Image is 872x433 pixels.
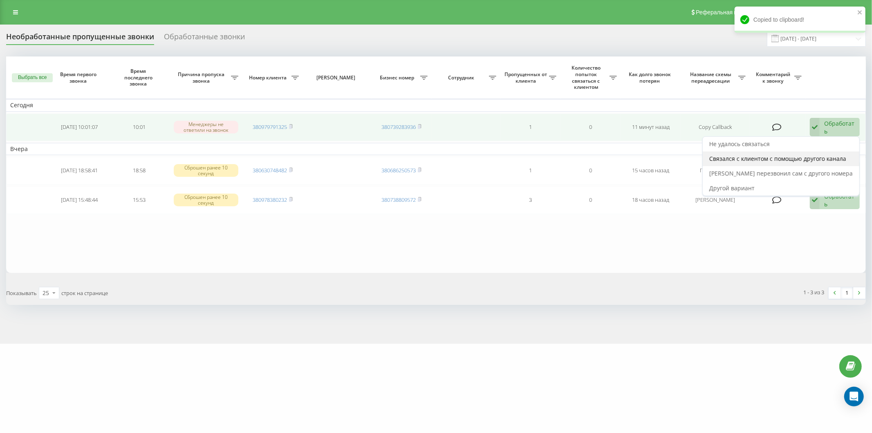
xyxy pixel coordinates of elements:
[709,140,770,148] span: Не удалось связаться
[6,32,154,45] div: Необработанные пропущенные звонки
[6,143,866,155] td: Вчера
[109,157,169,185] td: 18:58
[253,196,287,203] a: 380978380232
[621,186,681,214] td: 18 часов назад
[709,169,853,177] span: [PERSON_NAME] перезвонил сам с другого номера
[61,289,108,297] span: строк на странице
[500,157,560,185] td: 1
[49,113,109,141] td: [DATE] 10:01:07
[621,113,681,141] td: 11 минут назад
[824,192,855,208] div: Обработать
[109,186,169,214] td: 15:53
[857,9,863,17] button: close
[500,186,560,214] td: 3
[376,74,420,81] span: Бизнес номер
[824,120,855,135] div: Обработать
[49,186,109,214] td: [DATE] 15:48:44
[565,65,609,90] span: Количество попыток связаться с клиентом
[709,184,755,192] span: Другой вариант
[681,186,750,214] td: [PERSON_NAME]
[685,71,738,84] span: Название схемы переадресации
[253,167,287,174] a: 380630748482
[844,387,864,406] div: Open Intercom Messenger
[841,287,853,299] a: 1
[560,157,621,185] td: 0
[681,113,750,141] td: Copy Callback
[560,186,621,214] td: 0
[754,71,794,84] span: Комментарий к звонку
[174,121,238,133] div: Менеджеры не ответили на звонок
[109,113,169,141] td: 10:01
[6,289,37,297] span: Показывать
[804,288,825,296] div: 1 - 3 из 3
[696,9,763,16] span: Реферальная программа
[504,71,549,84] span: Пропущенных от клиента
[164,32,245,45] div: Обработанные звонки
[500,113,560,141] td: 1
[43,289,49,297] div: 25
[174,164,238,176] div: Сброшен ранее 10 секунд
[381,196,416,203] a: 380738809572
[436,74,489,81] span: Сотрудник
[174,194,238,206] div: Сброшен ранее 10 секунд
[49,157,109,185] td: [DATE] 18:58:41
[381,167,416,174] a: 380686250573
[681,157,750,185] td: Гаряча лінія
[116,68,163,87] span: Время последнего звонка
[628,71,674,84] span: Как долго звонок потерян
[381,123,416,131] a: 380739283936
[247,74,291,81] span: Номер клиента
[621,157,681,185] td: 15 часов назад
[560,113,621,141] td: 0
[709,155,846,162] span: Связался с клиентом с помощью другого канала
[310,74,364,81] span: [PERSON_NAME]
[56,71,103,84] span: Время первого звонка
[12,73,53,82] button: Выбрать все
[735,7,865,33] div: Copied to clipboard!
[174,71,231,84] span: Причина пропуска звонка
[253,123,287,131] a: 380979791325
[6,99,866,111] td: Сегодня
